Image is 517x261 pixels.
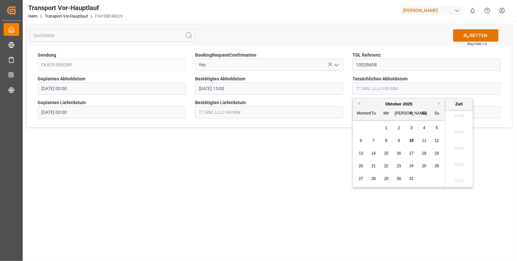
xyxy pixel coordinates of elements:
[408,162,416,170] div: Wählen Freitag, 24. Oktober 2025
[433,110,441,118] div: Su
[382,124,390,132] div: Wählen Mittwoch, 1. Oktober 2025
[384,164,388,168] span: 22
[409,176,413,181] span: 31
[38,52,56,58] font: Sendung
[382,137,390,145] div: Wählen Sie Mittwoch, 8. Oktober 2025
[352,82,501,95] input: TT.MM.JJJJ HH:MM
[465,3,480,18] button: 0 neue Benachrichtigungen anzeigen
[359,151,363,156] span: 13
[397,176,401,181] span: 30
[38,106,186,118] input: TT.MM.JJJJ HH:MM
[385,138,388,143] span: 8
[38,76,85,81] font: Geplantes Abholdatum
[420,124,428,132] div: Wählen Sie Samstag, 4. Oktober 2025
[395,124,403,132] div: Wählen Donnerstag, 2. Oktober 2025
[395,149,403,158] div: Wählen Donnerstag, 16. Oktober 2025
[30,29,195,42] input: Suchfelder
[370,149,378,158] div: Wählen Dienstag, 14. Oktober 2025
[420,162,428,170] div: Wählen Sie Samstag, 25. Oktober 2025
[436,126,438,130] span: 5
[195,76,245,81] font: Bestätigtes Abholdatum
[420,110,428,118] div: Sa
[467,41,487,46] span: Strg/CMD + S
[382,175,390,183] div: Wählen Mittwoch, 29. Oktober 2025
[370,110,378,118] div: Tu
[403,7,438,14] font: [PERSON_NAME]
[352,76,408,81] font: Tatsächliches Abholdatum
[420,137,428,145] div: Wählen Sie Samstag, 11. Oktober 2025
[420,149,428,158] div: Wählen Sie Samstag, 18. Oktober 2025
[398,126,400,130] span: 2
[356,102,360,105] button: Vormonat
[38,82,186,95] input: TT.MM.JJJJ HH:MM
[395,162,403,170] div: Wählen Donnerstag, 23. Oktober 2025
[370,162,378,170] div: Wählen Dienstag, 21. Oktober 2025
[408,137,416,145] div: Wählen Freitag, 10. Oktober 2025
[352,52,381,58] font: TDL Referenz
[359,176,363,181] span: 27
[433,149,441,158] div: Wählen Sonntag, 19. Oktober 2025
[195,106,343,118] input: TT.MM.JJJJ HH:MM
[28,14,38,19] a: Heim
[385,126,388,130] span: 1
[422,151,426,156] span: 18
[382,162,390,170] div: Wählen Sie Mittwoch, 22. Oktober 2025
[395,110,403,118] div: [PERSON_NAME]
[371,176,375,181] span: 28
[447,101,471,107] div: Zeit
[38,100,86,105] font: Geplantes Lieferdatum
[45,14,88,19] a: Transport Vor-Hauptlauf
[433,137,441,145] div: Wählen Sie Sonntag, 12. Oktober 2025
[409,164,413,168] span: 24
[433,162,441,170] div: Wählen Sonntag, 26. Oktober 2025
[357,162,365,170] div: Wählen Sie Montag, 20. Oktober 2025
[357,175,365,183] div: Wählen Sie Montag, 27. Oktober 2025
[408,110,416,118] div: Fr
[357,110,365,118] div: Moment
[373,138,375,143] span: 7
[480,3,495,18] button: Hilfe-Center
[353,101,445,107] div: Oktober 2025
[435,138,439,143] span: 12
[359,164,363,168] span: 20
[195,100,246,105] font: Bestätigtes Lieferdatum
[398,138,400,143] span: 9
[397,164,401,168] span: 23
[408,124,416,132] div: Wählen Freitag, 3. Oktober 2025
[422,138,426,143] span: 11
[195,52,256,58] font: BookingRequestConfirmation
[360,138,362,143] span: 6
[357,137,365,145] div: Wählen Sie Montag, 6. Oktober 2025
[411,126,413,130] span: 3
[384,176,388,181] span: 29
[408,149,416,158] div: Wählen Freitag, 17. Oktober 2025
[470,32,487,39] font: RETTEN
[28,3,123,13] div: Transport Vor-Hauptlauf
[195,82,343,95] input: TT. MM.JJJJ HH:MM
[370,175,378,183] div: Wählen Dienstag, 28. Oktober 2025
[408,175,416,183] div: Wählen Sie Freitag, 31. Oktober 2025
[409,138,413,143] span: 10
[384,151,388,156] span: 15
[435,151,439,156] span: 19
[438,102,442,105] button: Nächster Monat
[423,126,425,130] span: 4
[397,151,401,156] span: 16
[331,60,341,70] button: Menü öffnen
[355,122,443,185] div: Monat 2025-10
[453,29,499,42] button: RETTEN
[371,151,375,156] span: 14
[382,110,390,118] div: Wir
[422,164,426,168] span: 25
[357,149,365,158] div: Wählen Sie Montag, 13. Oktober 2025
[435,164,439,168] span: 26
[395,137,403,145] div: Wählen Donnerstag, 9. Oktober 2025
[370,137,378,145] div: Wählen Dienstag, 7. Oktober 2025
[371,164,375,168] span: 21
[395,175,403,183] div: Wählen Donnerstag, 30. Oktober 2025
[409,151,413,156] span: 17
[433,124,441,132] div: Wählen Sonntag, 5. Oktober 2025
[382,149,390,158] div: Wählen Sie Mittwoch, 15. Oktober 2025
[400,4,465,17] button: [PERSON_NAME]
